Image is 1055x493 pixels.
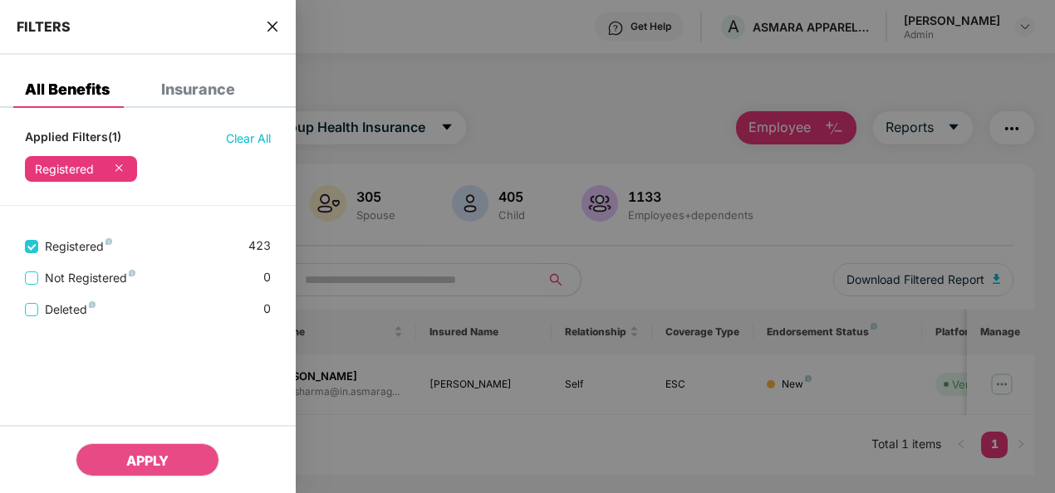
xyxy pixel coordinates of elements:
span: 423 [248,237,271,256]
span: 0 [263,268,271,287]
div: All Benefits [25,81,110,98]
div: Registered [35,163,94,176]
span: close [266,18,279,35]
span: Deleted [38,300,102,319]
span: 0 [263,300,271,319]
span: Applied Filters(1) [25,129,121,148]
span: APPLY [126,452,169,469]
span: FILTERS [17,18,71,35]
img: svg+xml;base64,PHN2ZyB4bWxucz0iaHR0cDovL3d3dy53My5vcmcvMjAwMC9zdmciIHdpZHRoPSI4IiBoZWlnaHQ9IjgiIH... [105,238,112,245]
img: svg+xml;base64,PHN2ZyB4bWxucz0iaHR0cDovL3d3dy53My5vcmcvMjAwMC9zdmciIHdpZHRoPSI4IiBoZWlnaHQ9IjgiIH... [129,270,135,276]
span: Not Registered [38,269,142,287]
img: svg+xml;base64,PHN2ZyB4bWxucz0iaHR0cDovL3d3dy53My5vcmcvMjAwMC9zdmciIHdpZHRoPSI4IiBoZWlnaHQ9IjgiIH... [89,301,96,308]
div: Insurance [161,81,235,98]
span: Registered [38,237,119,256]
span: Clear All [226,129,271,148]
button: APPLY [76,443,219,476]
